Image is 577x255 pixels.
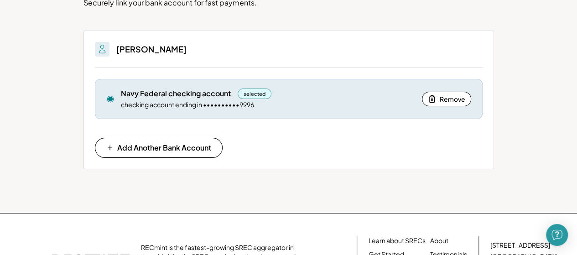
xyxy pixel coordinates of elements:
[97,44,108,55] img: People.svg
[490,241,550,250] div: [STREET_ADDRESS]
[121,88,231,99] div: Navy Federal checking account
[95,138,223,158] button: Add Another Bank Account
[121,100,254,109] div: checking account ending in ••••••••••9996
[430,236,448,245] a: About
[440,96,465,102] span: Remove
[238,88,272,99] div: selected
[369,236,426,245] a: Learn about SRECs
[422,92,471,106] button: Remove
[117,144,211,151] span: Add Another Bank Account
[116,44,187,54] h3: [PERSON_NAME]
[546,224,568,246] div: Open Intercom Messenger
